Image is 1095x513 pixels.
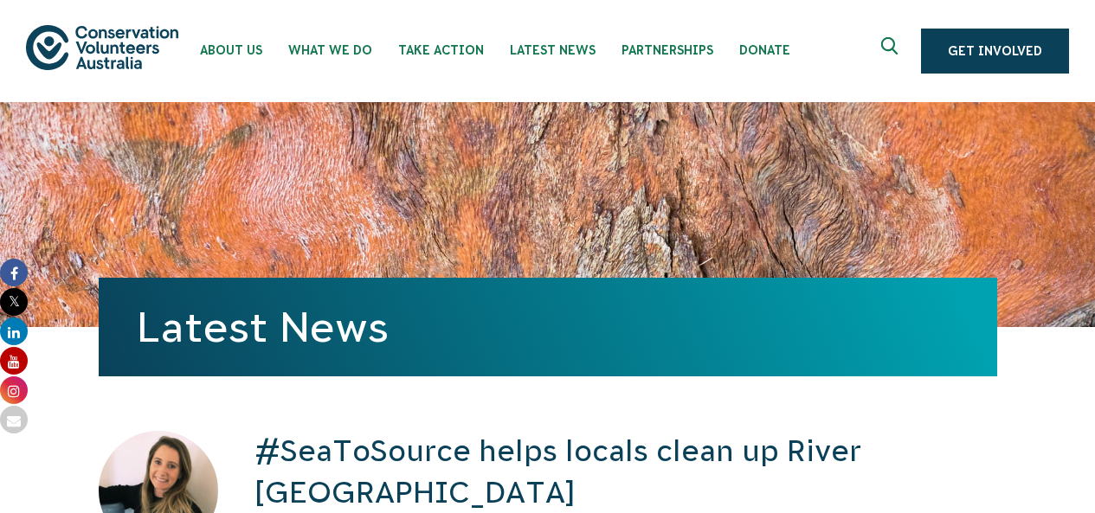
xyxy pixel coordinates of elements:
[881,37,903,65] span: Expand search box
[26,25,178,69] img: logo.svg
[921,29,1069,74] a: Get Involved
[200,43,262,57] span: About Us
[510,43,596,57] span: Latest News
[739,43,790,57] span: Donate
[871,30,912,72] button: Expand search box Close search box
[622,43,713,57] span: Partnerships
[137,304,389,350] a: Latest News
[254,431,997,513] h2: #SeaToSource helps locals clean up River [GEOGRAPHIC_DATA]
[288,43,372,57] span: What We Do
[398,43,484,57] span: Take Action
